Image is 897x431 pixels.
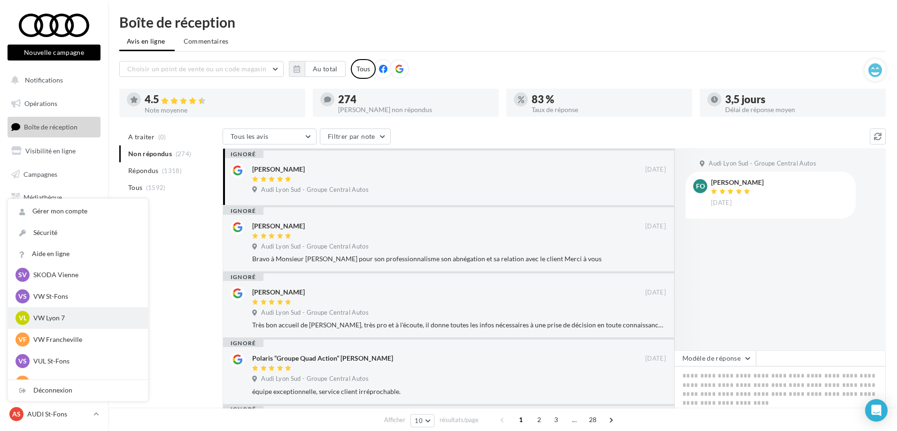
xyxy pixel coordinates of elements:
div: [PERSON_NAME] non répondus [338,106,491,113]
button: Filtrer par note [320,129,391,144]
p: SKODA Vienne [33,270,137,280]
div: 83 % [532,94,685,105]
div: Open Intercom Messenger [865,399,888,422]
span: Tous [128,183,142,192]
span: A traiter [128,132,155,142]
span: 28 [585,412,601,427]
span: 10 [415,417,423,424]
span: [DATE] [645,222,666,231]
button: Au total [289,61,346,77]
span: Médiathèque [23,193,62,201]
div: [PERSON_NAME] [252,221,305,231]
span: Campagnes [23,170,57,178]
a: Médiathèque [6,188,102,207]
span: VF [18,335,27,344]
span: [DATE] [645,355,666,363]
span: Audi Lyon Sud - Groupe Central Autos [261,186,369,194]
p: VW Francheville [33,335,137,344]
button: Nouvelle campagne [8,45,101,60]
span: [DATE] [645,288,666,297]
p: Central Autos [33,378,137,387]
div: Très bon accueil de [PERSON_NAME], très pro et à l'écoute, il donne toutes les infos nécessaires ... [252,320,666,330]
button: Au total [305,61,346,77]
span: 1 [513,412,528,427]
span: SV [18,270,27,280]
span: Audi Lyon Sud - Groupe Central Autos [261,242,369,251]
span: Boîte de réception [24,123,77,131]
a: Visibilité en ligne [6,141,102,161]
p: AUDI St-Fons [27,409,90,419]
span: FO [696,181,705,191]
span: ... [567,412,582,427]
div: [PERSON_NAME] [711,179,764,186]
div: 4.5 [145,94,298,105]
span: Afficher [384,416,405,424]
span: Audi Lyon Sud - Groupe Central Autos [261,375,369,383]
span: (1592) [146,184,166,191]
span: résultats/page [440,416,479,424]
div: Boîte de réception [119,15,886,29]
span: (1318) [162,167,182,174]
span: Tous les avis [231,132,269,140]
span: Commentaires [184,37,229,46]
span: VS [18,356,27,366]
span: Répondus [128,166,159,175]
span: Visibilité en ligne [25,147,76,155]
a: AS AUDI St-Fons [8,405,101,423]
a: Boîte de réception [6,117,102,137]
div: 3,5 jours [725,94,878,105]
div: Déconnexion [8,380,148,401]
span: CA [18,378,27,387]
span: Choisir un point de vente ou un code magasin [127,65,266,73]
a: Aide en ligne [8,243,148,265]
span: Notifications [25,76,63,84]
p: VUL St-Fons [33,356,137,366]
div: [PERSON_NAME] [252,287,305,297]
span: [DATE] [645,166,666,174]
span: AS [12,409,21,419]
p: VW Lyon 7 [33,313,137,323]
span: [DATE] [711,199,732,207]
span: Opérations [24,99,57,107]
button: 10 [410,414,434,427]
div: ignoré [223,151,263,158]
a: Campagnes [6,165,102,184]
div: 274 [338,94,491,105]
div: ignoré [223,406,263,413]
span: VS [18,292,27,301]
div: ignoré [223,207,263,215]
p: VW St-Fons [33,292,137,301]
button: Choisir un point de vente ou un code magasin [119,61,284,77]
span: VL [19,313,27,323]
div: ignoré [223,273,263,281]
a: PLV et print personnalisable [6,211,102,239]
span: Audi Lyon Sud - Groupe Central Autos [261,309,369,317]
button: Notifications [6,70,99,90]
div: [PERSON_NAME] [252,165,305,174]
a: Opérations [6,94,102,113]
a: Sécurité [8,222,148,243]
div: Délai de réponse moyen [725,106,878,113]
div: Polaris “Groupe Quad Action” [PERSON_NAME] [252,354,393,363]
span: (0) [158,133,166,141]
button: Modèle de réponse [674,350,756,366]
div: Tous [351,59,376,79]
span: 2 [532,412,547,427]
a: Gérer mon compte [8,201,148,222]
div: Taux de réponse [532,106,685,113]
div: Note moyenne [145,107,298,113]
div: Bravo à Monsieur [PERSON_NAME] pour son professionnalisme son abnégation et sa relation avec le c... [252,254,666,264]
div: ignoré [223,340,263,347]
span: 3 [549,412,564,427]
div: équipe exceptionnelle, service client irréprochable. [252,387,666,396]
span: Audi Lyon Sud - Groupe Central Autos [709,159,816,168]
button: Tous les avis [223,129,317,144]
